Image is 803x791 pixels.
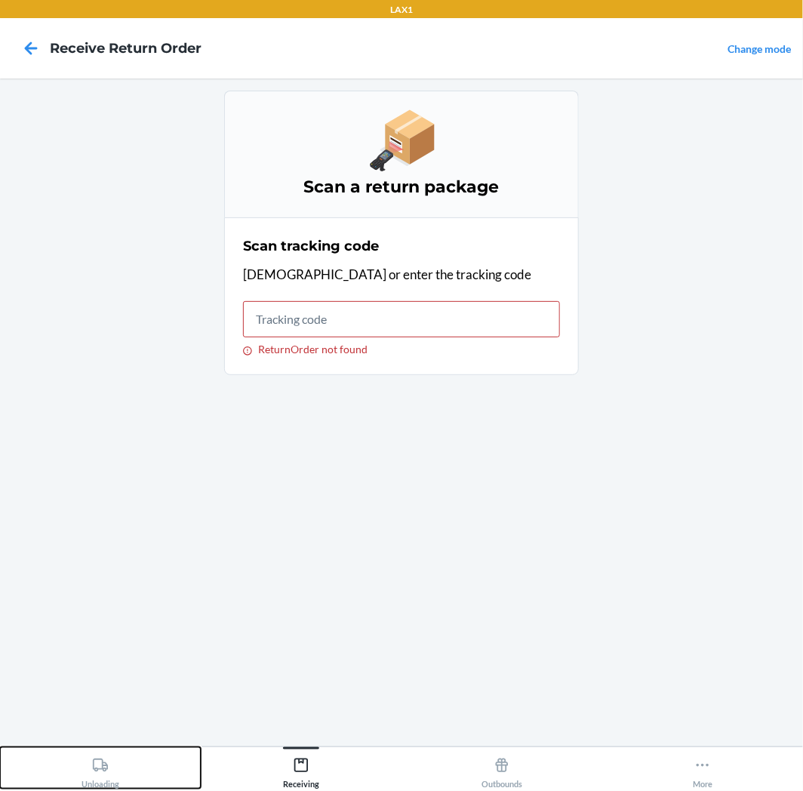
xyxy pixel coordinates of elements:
[82,751,119,789] div: Unloading
[243,343,560,356] div: ReturnOrder not found
[602,747,803,789] button: More
[243,301,560,337] input: ReturnOrder not found
[243,265,560,285] p: [DEMOGRAPHIC_DATA] or enter the tracking code
[401,747,602,789] button: Outbounds
[283,751,319,789] div: Receiving
[50,38,202,58] h4: Receive Return Order
[243,175,560,199] h3: Scan a return package
[390,3,413,17] p: LAX1
[243,236,379,256] h2: Scan tracking code
[481,751,522,789] div: Outbounds
[201,747,401,789] button: Receiving
[693,751,712,789] div: More
[728,42,791,55] a: Change mode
